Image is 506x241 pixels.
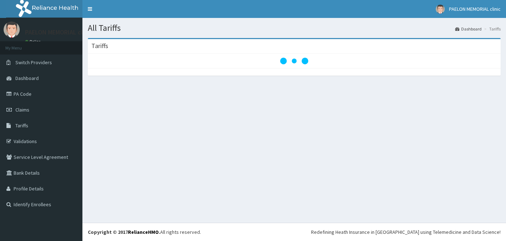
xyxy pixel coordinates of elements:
[15,107,29,113] span: Claims
[4,22,20,38] img: User Image
[15,122,28,129] span: Tariffs
[128,229,159,235] a: RelianceHMO
[482,26,501,32] li: Tariffs
[436,5,445,14] img: User Image
[280,47,309,75] svg: audio-loading
[25,39,42,44] a: Online
[88,23,501,33] h1: All Tariffs
[311,228,501,236] div: Redefining Heath Insurance in [GEOGRAPHIC_DATA] using Telemedicine and Data Science!
[449,6,501,12] span: PAELON MEMORIAL clinic
[82,223,506,241] footer: All rights reserved.
[88,229,160,235] strong: Copyright © 2017 .
[455,26,482,32] a: Dashboard
[25,29,92,36] p: PAELON MEMORIAL clinic
[15,75,39,81] span: Dashboard
[15,59,52,66] span: Switch Providers
[91,43,108,49] h3: Tariffs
